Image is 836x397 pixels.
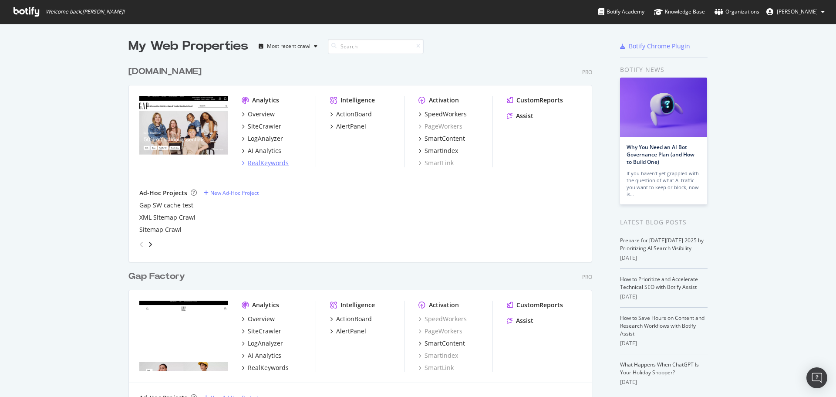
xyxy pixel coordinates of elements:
[620,378,708,386] div: [DATE]
[267,44,310,49] div: Most recent crawl
[418,122,462,131] a: PageWorkers
[242,159,289,167] a: RealKeywords
[620,237,704,252] a: Prepare for [DATE][DATE] 2025 by Prioritizing AI Search Visibility
[620,339,708,347] div: [DATE]
[418,339,465,348] a: SmartContent
[777,8,818,15] span: Janette Fuentes
[252,301,279,309] div: Analytics
[128,37,248,55] div: My Web Properties
[242,122,281,131] a: SiteCrawler
[418,351,458,360] a: SmartIndex
[242,351,281,360] a: AI Analytics
[242,363,289,372] a: RealKeywords
[418,327,462,336] a: PageWorkers
[330,315,372,323] a: ActionBoard
[620,314,705,337] a: How to Save Hours on Content and Research Workflows with Botify Assist
[330,327,366,336] a: AlertPanel
[418,159,454,167] a: SmartLink
[136,238,147,251] div: angle-left
[252,96,279,105] div: Analytics
[620,78,707,137] img: Why You Need an AI Bot Governance Plan (and How to Build One)
[248,363,289,372] div: RealKeywords
[147,240,153,249] div: angle-right
[627,143,694,166] a: Why You Need an AI Bot Governance Plan (and How to Build One)
[248,339,283,348] div: LogAnalyzer
[248,122,281,131] div: SiteCrawler
[425,110,467,119] div: SpeedWorkers
[759,5,832,19] button: [PERSON_NAME]
[328,39,424,54] input: Search
[336,122,366,131] div: AlertPanel
[242,327,281,336] a: SiteCrawler
[340,301,375,309] div: Intelligence
[654,7,705,16] div: Knowledge Base
[139,213,196,222] a: XML Sitemap Crawl
[242,339,283,348] a: LogAnalyzer
[340,96,375,105] div: Intelligence
[507,301,563,309] a: CustomReports
[598,7,644,16] div: Botify Academy
[248,110,275,119] div: Overview
[620,65,708,75] div: Botify news
[248,315,275,323] div: Overview
[255,39,321,53] button: Most recent crawl
[204,189,259,197] a: New Ad-Hoc Project
[128,65,202,78] div: [DOMAIN_NAME]
[336,315,372,323] div: ActionBoard
[46,8,125,15] span: Welcome back, [PERSON_NAME] !
[139,225,182,234] a: Sitemap Crawl
[242,110,275,119] a: Overview
[242,315,275,323] a: Overview
[128,65,205,78] a: [DOMAIN_NAME]
[418,134,465,143] a: SmartContent
[620,275,698,291] a: How to Prioritize and Accelerate Technical SEO with Botify Assist
[425,134,465,143] div: SmartContent
[425,146,458,155] div: SmartIndex
[429,301,459,309] div: Activation
[516,301,563,309] div: CustomReports
[248,134,283,143] div: LogAnalyzer
[210,189,259,197] div: New Ad-Hoc Project
[620,42,690,51] a: Botify Chrome Plugin
[516,96,563,105] div: CustomReports
[139,301,228,371] img: Gapfactory.com
[418,110,467,119] a: SpeedWorkers
[507,316,533,325] a: Assist
[336,110,372,119] div: ActionBoard
[248,159,289,167] div: RealKeywords
[620,293,708,301] div: [DATE]
[330,122,366,131] a: AlertPanel
[418,363,454,372] div: SmartLink
[248,327,281,336] div: SiteCrawler
[336,327,366,336] div: AlertPanel
[629,42,690,51] div: Botify Chrome Plugin
[429,96,459,105] div: Activation
[248,146,281,155] div: AI Analytics
[620,254,708,262] div: [DATE]
[425,339,465,348] div: SmartContent
[582,68,592,76] div: Pro
[806,367,827,388] div: Open Intercom Messenger
[715,7,759,16] div: Organizations
[139,96,228,166] img: Gap.com
[627,170,701,198] div: If you haven’t yet grappled with the question of what AI traffic you want to keep or block, now is…
[582,273,592,281] div: Pro
[330,110,372,119] a: ActionBoard
[418,146,458,155] a: SmartIndex
[248,351,281,360] div: AI Analytics
[128,270,189,283] a: Gap Factory
[418,315,467,323] a: SpeedWorkers
[516,316,533,325] div: Assist
[139,189,187,197] div: Ad-Hoc Projects
[139,201,193,210] a: Gap SW cache test
[507,112,533,120] a: Assist
[620,361,699,376] a: What Happens When ChatGPT Is Your Holiday Shopper?
[620,217,708,227] div: Latest Blog Posts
